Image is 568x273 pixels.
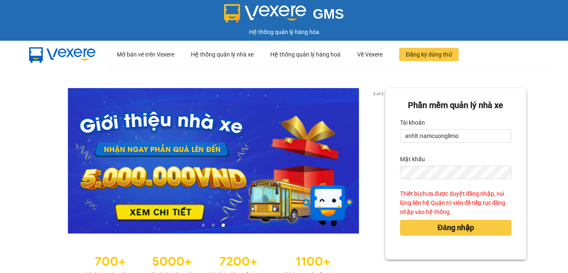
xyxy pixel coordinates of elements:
span: Đăng nhập [437,222,474,234]
button: previous slide / item [42,88,53,234]
div: Hệ thống quản lý hàng hóa [2,27,566,37]
li: slide item 3 [222,224,225,227]
p: 3 of 3 [370,88,385,99]
button: next slide / item [373,88,385,234]
button: Đăng ký dùng thử [399,48,459,61]
img: mbUUG5Q.png [21,41,104,68]
div: Về Vexere [357,41,383,68]
span: Đăng ký dùng thử [406,50,452,59]
span: GMS [313,6,344,22]
div: Hệ thống quản lý nhà xe [191,41,254,68]
div: Phần mềm quản lý nhà xe [400,99,511,112]
input: Tài khoản [400,129,511,143]
input: Mật khẩu [400,166,511,179]
div: Hệ thống quản lý hàng hoá [270,41,341,68]
img: logo 2 [224,4,306,22]
li: slide item 1 [202,224,205,227]
li: slide item 2 [212,224,215,227]
label: Mật khẩu [400,152,425,166]
a: GMS [224,12,344,19]
label: Tài khoản [400,116,425,129]
div: Thiết bị chưa được duyệt đăng nhập, vui lòng liên hệ Quản trị viên để tiếp tục đăng nhập vào hệ t... [400,189,511,216]
div: Mở bán vé trên Vexere [117,41,174,68]
button: Đăng nhập [400,220,511,236]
